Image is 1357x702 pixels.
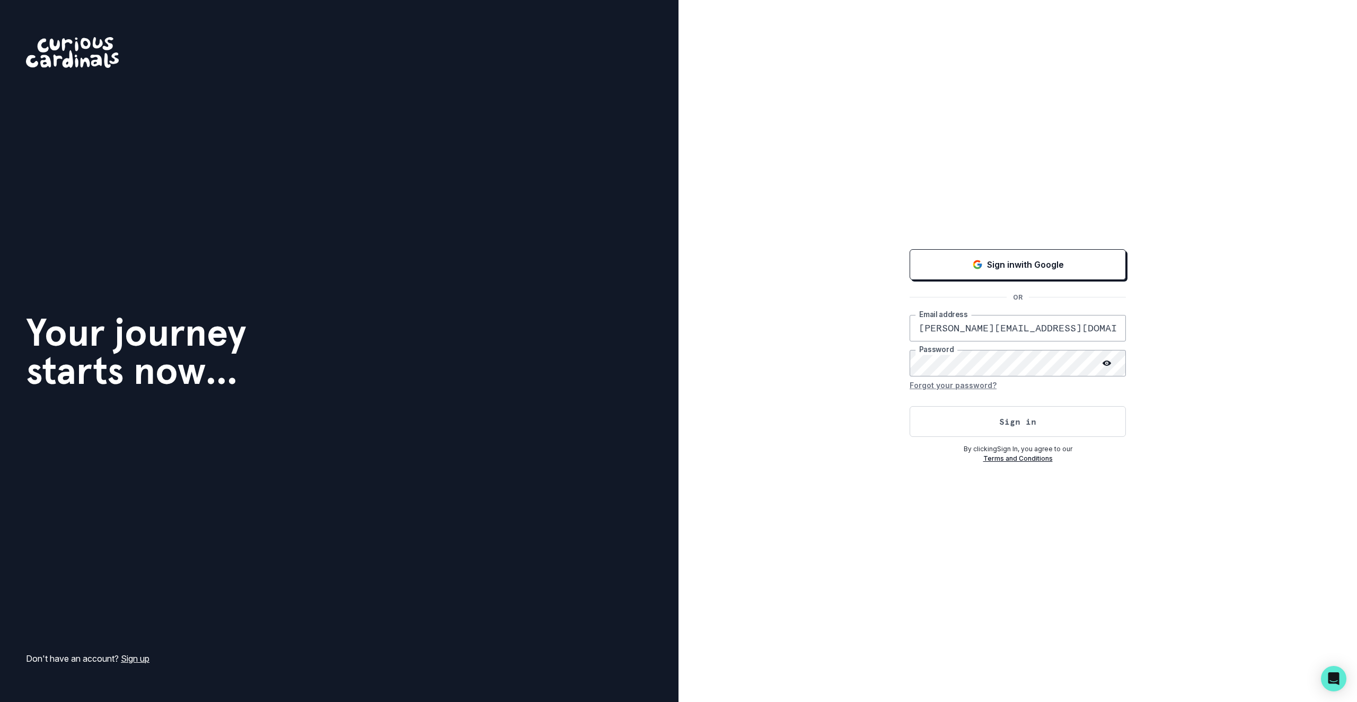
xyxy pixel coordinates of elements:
p: Sign in with Google [987,258,1064,271]
a: Sign up [121,653,149,664]
p: Don't have an account? [26,652,149,665]
a: Terms and Conditions [983,454,1053,462]
p: By clicking Sign In , you agree to our [910,444,1126,454]
img: Curious Cardinals Logo [26,37,119,68]
button: Sign in [910,406,1126,437]
button: Sign in with Google (GSuite) [910,249,1126,280]
div: Open Intercom Messenger [1321,666,1346,691]
h1: Your journey starts now... [26,313,246,390]
p: OR [1007,293,1029,302]
button: Forgot your password? [910,376,997,393]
